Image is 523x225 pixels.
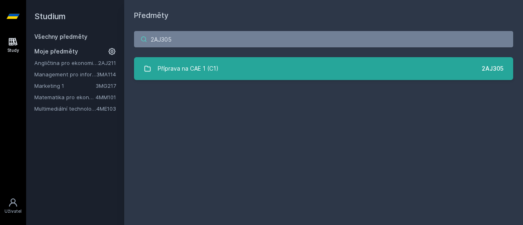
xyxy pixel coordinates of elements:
[34,105,96,113] a: Multimediální technologie
[2,33,25,58] a: Study
[158,60,219,77] div: Příprava na CAE 1 (C1)
[96,105,116,112] a: 4ME103
[96,82,116,89] a: 3MG217
[134,31,513,47] input: Název nebo ident předmětu…
[34,59,98,67] a: Angličtina pro ekonomická studia 1 (B2/C1)
[34,82,96,90] a: Marketing 1
[4,208,22,214] div: Uživatel
[482,65,503,73] div: 2AJ305
[2,194,25,218] a: Uživatel
[34,47,78,56] span: Moje předměty
[34,93,96,101] a: Matematika pro ekonomy
[7,47,19,53] div: Study
[134,10,513,21] h1: Předměty
[98,60,116,66] a: 2AJ211
[96,71,116,78] a: 3MA114
[34,33,87,40] a: Všechny předměty
[96,94,116,100] a: 4MM101
[134,57,513,80] a: Příprava na CAE 1 (C1) 2AJ305
[34,70,96,78] a: Management pro informatiky a statistiky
